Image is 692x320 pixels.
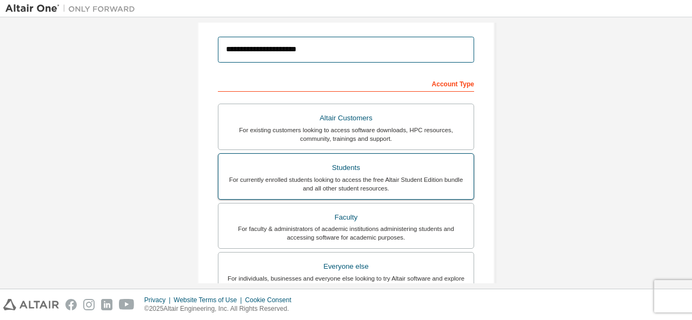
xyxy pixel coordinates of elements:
[225,175,467,193] div: For currently enrolled students looking to access the free Altair Student Edition bundle and all ...
[101,299,112,310] img: linkedin.svg
[225,160,467,175] div: Students
[5,3,141,14] img: Altair One
[225,224,467,242] div: For faculty & administrators of academic institutions administering students and accessing softwa...
[245,296,297,304] div: Cookie Consent
[144,296,174,304] div: Privacy
[225,259,467,274] div: Everyone else
[174,296,245,304] div: Website Terms of Use
[225,126,467,143] div: For existing customers looking to access software downloads, HPC resources, community, trainings ...
[65,299,77,310] img: facebook.svg
[83,299,95,310] img: instagram.svg
[225,111,467,126] div: Altair Customers
[218,74,474,92] div: Account Type
[144,304,298,314] p: © 2025 Altair Engineering, Inc. All Rights Reserved.
[3,299,59,310] img: altair_logo.svg
[225,274,467,291] div: For individuals, businesses and everyone else looking to try Altair software and explore our prod...
[119,299,135,310] img: youtube.svg
[225,210,467,225] div: Faculty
